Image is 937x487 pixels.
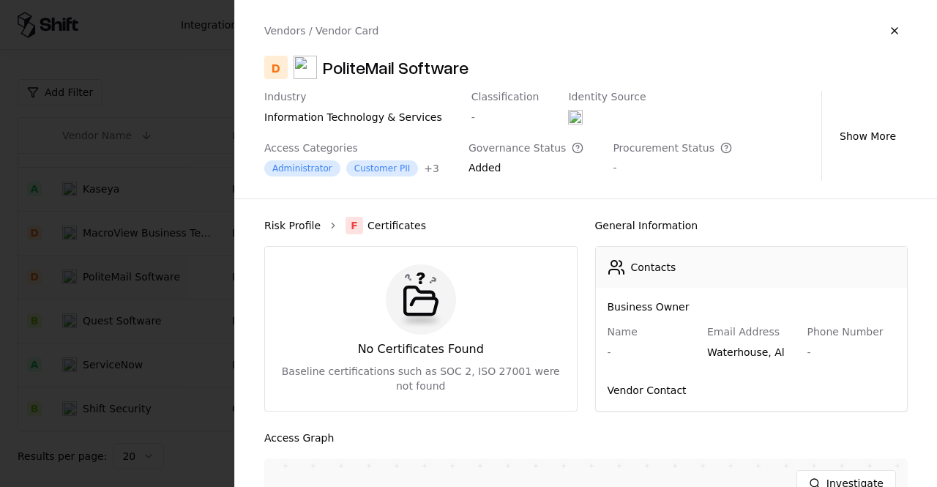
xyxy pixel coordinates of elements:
div: No data was found [608,409,896,424]
div: Customer PII [346,160,418,176]
div: Procurement Status [613,142,732,155]
div: - [613,160,732,175]
a: Risk Profile [264,218,321,233]
div: - [608,345,696,360]
div: Waterhouse, Al [707,345,796,365]
div: Administrator [264,160,340,176]
div: - [471,110,540,124]
div: Name [608,326,696,339]
span: Certificates [367,218,426,233]
img: PoliteMail Software [294,56,317,79]
nav: breadcrumb [264,217,578,234]
img: entra.microsoft.com [568,110,583,124]
div: No Certificates Found [358,341,484,358]
div: information technology & services [264,110,442,124]
div: Access Categories [264,142,439,155]
div: PoliteMail Software [323,56,468,79]
div: Phone Number [807,326,896,339]
div: Vendor Contact [608,383,896,398]
button: Show More [828,123,908,149]
button: +3 [424,161,439,176]
div: Vendors / Vendor Card [264,23,378,38]
div: Baseline certifications such as SOC 2, ISO 27001 were not found [277,364,565,393]
div: + 3 [424,161,439,176]
div: Email Address [707,326,796,339]
div: Added [468,160,584,181]
div: - [807,345,896,360]
div: D [264,56,288,79]
div: Business Owner [608,300,896,314]
div: Governance Status [468,142,584,155]
div: F [346,217,363,234]
div: Identity Source [568,91,646,104]
div: Contacts [631,260,676,275]
div: Industry [264,91,442,104]
div: Classification [471,91,540,104]
div: General Information [595,217,908,234]
div: Access Graph [264,429,908,447]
